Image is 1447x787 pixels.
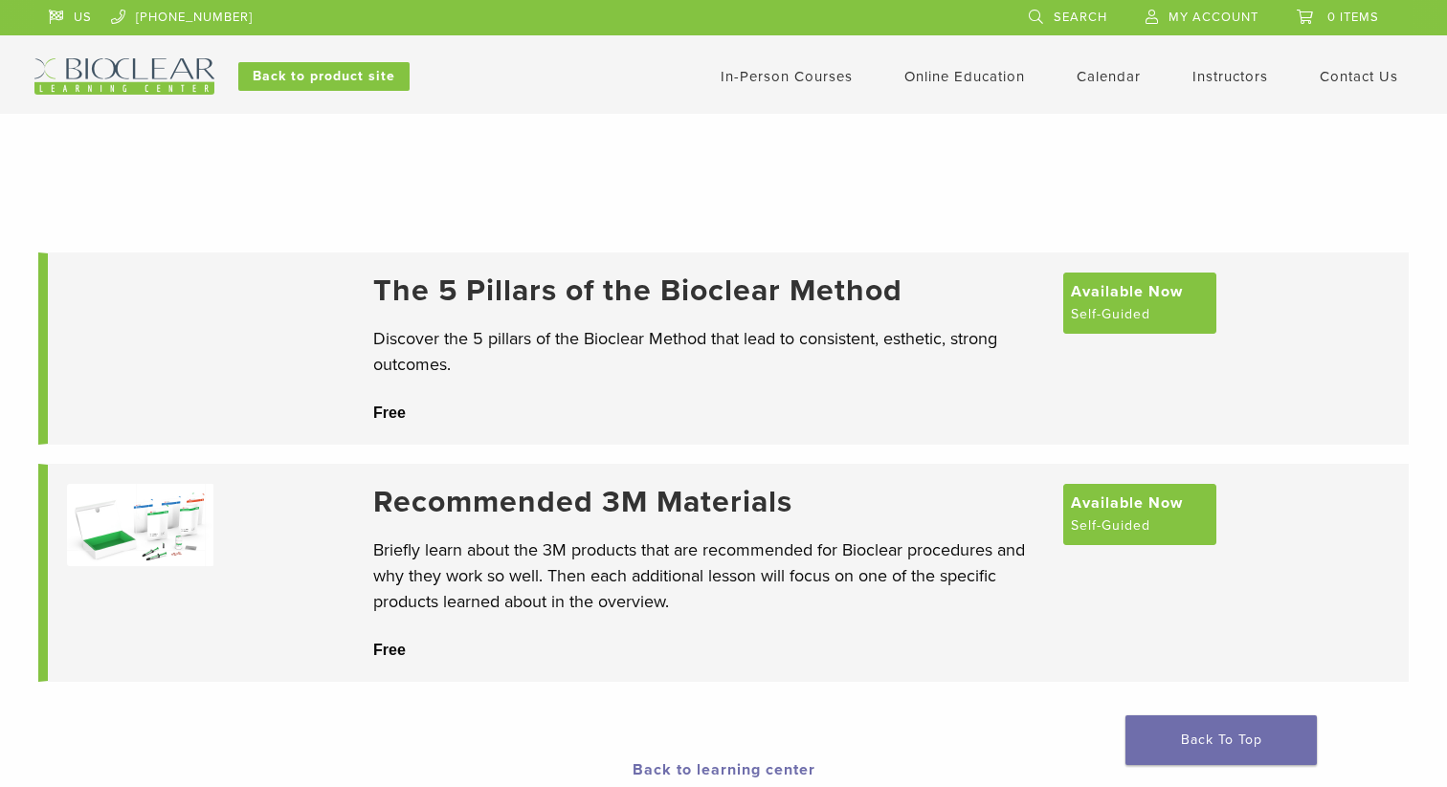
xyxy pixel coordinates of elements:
[633,760,815,779] a: Back to learning center
[1071,303,1150,326] span: Self-Guided
[373,326,1044,378] p: Discover the 5 pillars of the Bioclear Method that lead to consistent, esthetic, strong outcomes.
[1125,715,1317,765] a: Back To Top
[1169,10,1258,25] span: My Account
[1327,10,1379,25] span: 0 items
[1071,280,1183,303] span: Available Now
[904,68,1025,85] a: Online Education
[373,642,406,658] span: Free
[1054,10,1107,25] span: Search
[1071,492,1183,514] span: Available Now
[373,537,1044,615] p: Briefly learn about the 3M products that are recommended for Bioclear procedures and why they wor...
[34,58,214,95] img: Bioclear
[1077,68,1141,85] a: Calendar
[238,62,410,91] a: Back to product site
[1063,273,1216,334] a: Available Now Self-Guided
[373,273,1044,309] a: The 5 Pillars of the Bioclear Method
[373,484,1044,520] a: Recommended 3M Materials
[1063,484,1216,545] a: Available Now Self-Guided
[373,404,406,421] span: Free
[1071,514,1150,537] span: Self-Guided
[1320,68,1398,85] a: Contact Us
[1192,68,1268,85] a: Instructors
[721,68,853,85] a: In-Person Courses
